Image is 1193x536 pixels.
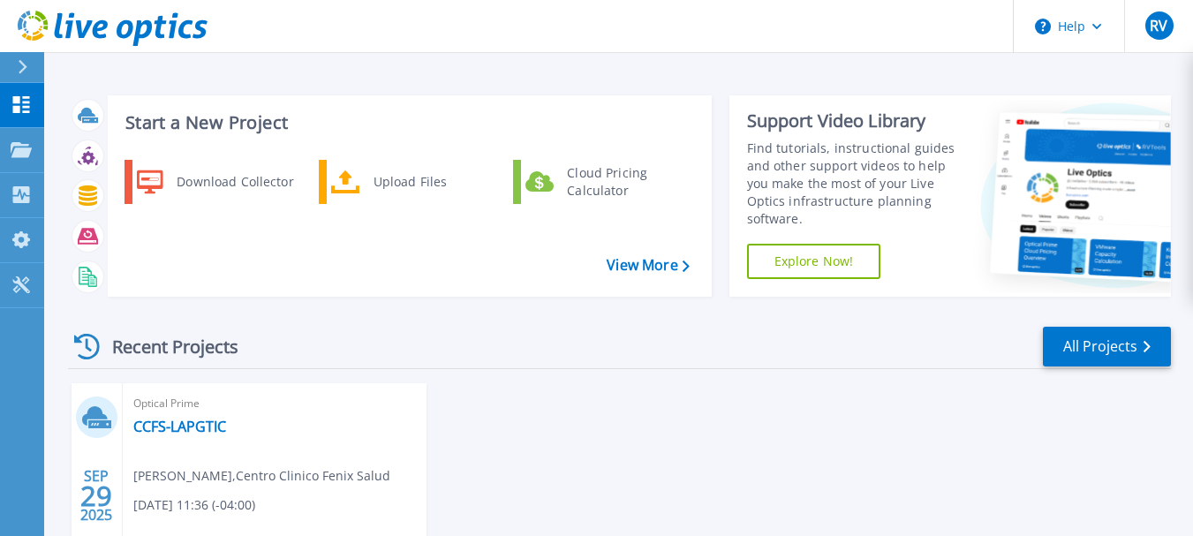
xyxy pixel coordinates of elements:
[607,257,689,274] a: View More
[319,160,500,204] a: Upload Files
[747,140,967,228] div: Find tutorials, instructional guides and other support videos to help you make the most of your L...
[79,464,113,528] div: SEP 2025
[133,418,226,435] a: CCFS-LAPGTIC
[747,109,967,132] div: Support Video Library
[68,325,262,368] div: Recent Projects
[365,164,495,200] div: Upload Files
[168,164,301,200] div: Download Collector
[133,466,390,486] span: [PERSON_NAME] , Centro Clinico Fenix Salud
[80,488,112,503] span: 29
[133,495,255,515] span: [DATE] 11:36 (-04:00)
[133,394,416,413] span: Optical Prime
[1043,327,1171,366] a: All Projects
[558,164,689,200] div: Cloud Pricing Calculator
[125,113,689,132] h3: Start a New Project
[1150,19,1167,33] span: RV
[513,160,694,204] a: Cloud Pricing Calculator
[747,244,881,279] a: Explore Now!
[125,160,306,204] a: Download Collector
